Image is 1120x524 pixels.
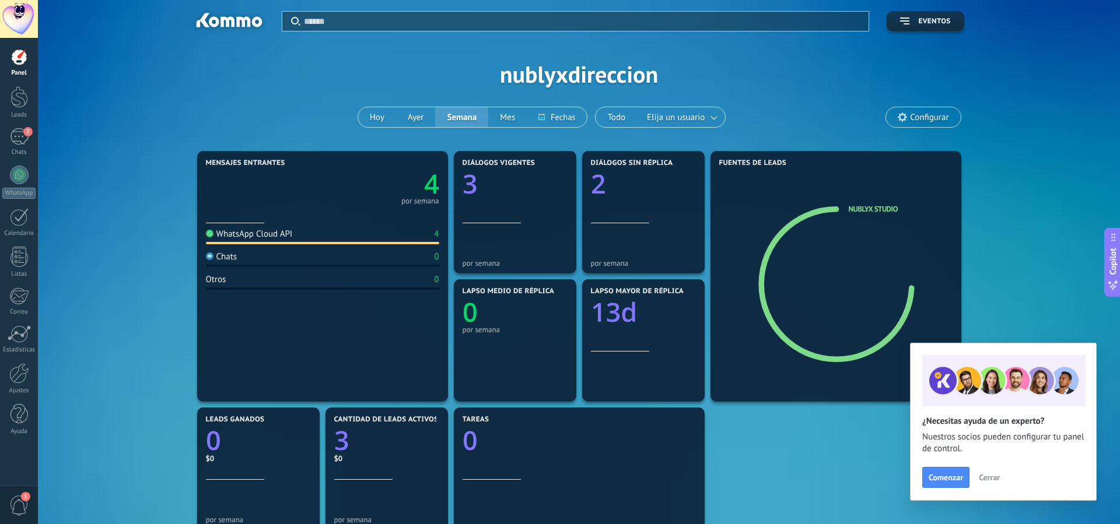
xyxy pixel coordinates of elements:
text: 4 [424,166,439,202]
span: Diálogos vigentes [463,159,535,167]
text: 0 [463,423,478,458]
h2: ¿Necesitas ayuda de un experto? [922,416,1084,427]
span: Copilot [1107,248,1119,275]
span: 2 [23,127,33,136]
div: $0 [206,453,311,463]
div: Calendario [2,230,36,237]
button: Elija un usuario [637,107,725,127]
text: 13d [591,294,637,330]
div: Ayuda [2,428,36,435]
button: Mes [488,107,527,127]
div: Estadísticas [2,346,36,354]
text: 3 [463,166,478,202]
span: Mensajes entrantes [206,159,285,167]
button: Semana [435,107,488,127]
div: Chats [206,251,237,262]
span: Fuentes de leads [719,159,787,167]
div: $0 [334,453,439,463]
button: Fechas [527,107,587,127]
span: Eventos [918,17,950,26]
div: por semana [334,515,439,524]
a: 0 [463,423,696,458]
button: Todo [596,107,637,127]
div: 0 [434,274,439,285]
div: Listas [2,270,36,278]
span: Cantidad de leads activos [334,416,439,424]
text: 2 [591,166,606,202]
img: Chats [206,252,213,260]
div: Panel [2,69,36,77]
div: WhatsApp Cloud API [206,228,293,240]
div: por semana [463,325,568,334]
div: Chats [2,149,36,156]
span: Diálogos sin réplica [591,159,673,167]
text: 0 [206,423,221,458]
div: Leads [2,111,36,119]
button: Comenzar [922,467,970,488]
button: Ayer [396,107,436,127]
text: 3 [334,423,349,458]
span: Nuestros socios pueden configurar tu panel de control. [922,431,1084,455]
div: 0 [434,251,439,262]
button: Eventos [887,11,964,31]
button: Cerrar [974,469,1005,486]
a: 3 [334,423,439,458]
span: Configurar [910,112,949,122]
a: 13d [591,294,696,330]
text: 0 [463,294,478,330]
div: WhatsApp [2,188,36,199]
div: por semana [401,198,439,204]
span: Comenzar [929,473,963,481]
span: Leads ganados [206,416,265,424]
button: Hoy [358,107,396,127]
div: Ajustes [2,387,36,395]
a: 0 [206,423,311,458]
div: por semana [463,259,568,268]
div: por semana [206,515,311,524]
div: por semana [591,259,696,268]
span: Tareas [463,416,489,424]
span: Elija un usuario [645,110,707,125]
div: 4 [434,228,439,240]
span: Lapso mayor de réplica [591,287,684,296]
div: Correo [2,308,36,316]
a: Nublyx Studio [849,204,898,214]
span: 1 [21,492,30,501]
span: Cerrar [979,473,1000,481]
div: Otros [206,274,226,285]
a: 4 [323,166,439,202]
img: WhatsApp Cloud API [206,230,213,237]
span: Lapso medio de réplica [463,287,555,296]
